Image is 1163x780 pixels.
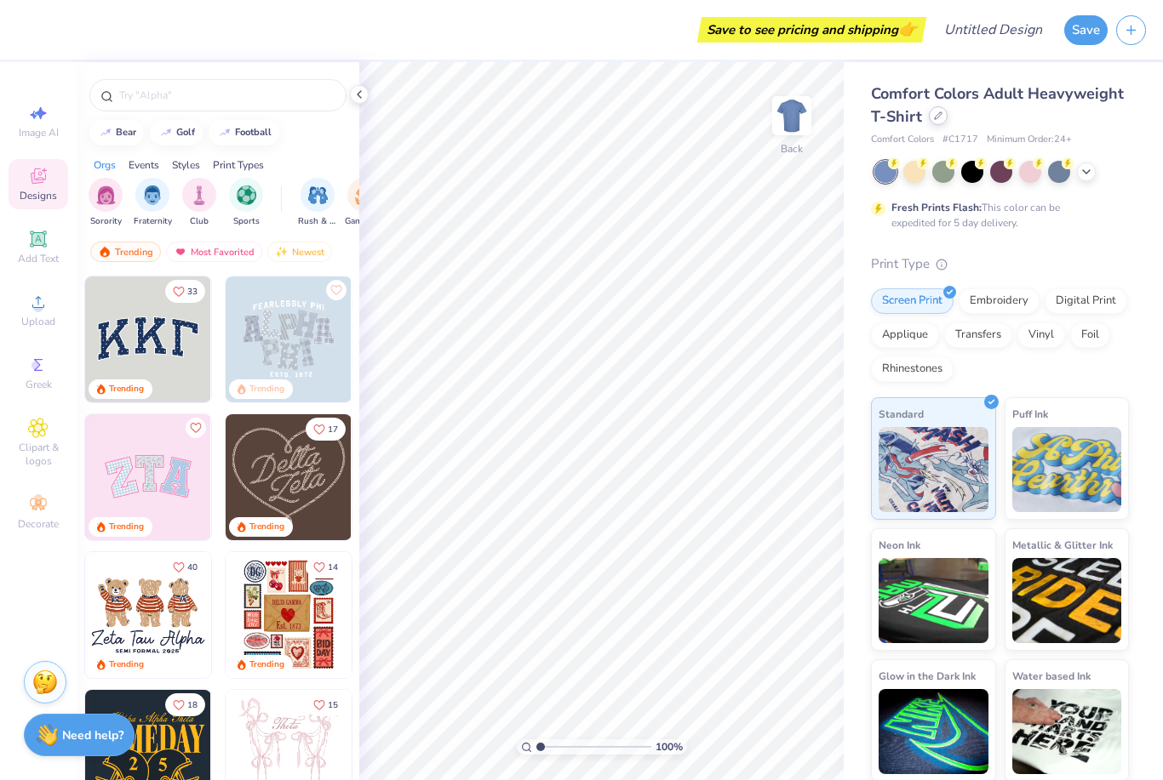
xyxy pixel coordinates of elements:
[355,185,375,205] img: Game Day Image
[187,701,198,709] span: 18
[328,701,338,709] span: 15
[328,563,338,572] span: 14
[96,185,116,205] img: Sorority Image
[182,178,216,228] div: filter for Club
[1012,405,1048,423] span: Puff Ink
[249,658,284,671] div: Trending
[267,242,332,262] div: Newest
[1012,667,1091,685] span: Water based Ink
[94,157,116,173] div: Orgs
[249,521,284,533] div: Trending
[656,739,683,754] span: 100 %
[931,13,1056,47] input: Untitled Design
[879,427,988,512] img: Standard
[226,414,352,540] img: 12710c6a-dcc0-49ce-8688-7fe8d5f96fe2
[166,242,262,262] div: Most Favorited
[298,178,337,228] div: filter for Rush & Bid
[190,215,209,228] span: Club
[18,517,59,531] span: Decorate
[109,658,144,671] div: Trending
[1012,427,1122,512] img: Puff Ink
[1012,689,1122,774] img: Water based Ink
[345,178,384,228] button: filter button
[351,552,477,678] img: b0e5e834-c177-467b-9309-b33acdc40f03
[879,558,988,643] img: Neon Ink
[351,276,477,402] img: a3f22b06-4ee5-423c-930f-667ff9442f68
[298,178,337,228] button: filter button
[871,133,934,147] span: Comfort Colors
[1012,558,1122,643] img: Metallic & Glitter Ink
[116,128,136,137] div: bear
[210,414,336,540] img: 5ee11766-d822-42f5-ad4e-763472bf8dcf
[959,288,1040,314] div: Embroidery
[150,120,203,145] button: golf
[187,288,198,296] span: 33
[775,99,809,133] img: Back
[298,215,337,228] span: Rush & Bid
[26,378,52,391] span: Greek
[209,120,279,145] button: football
[871,322,939,348] div: Applique
[89,178,123,228] div: filter for Sorority
[226,276,352,402] img: 5a4b4175-9e88-49c8-8a23-26d96782ddc6
[306,555,346,578] button: Like
[174,246,187,258] img: most_fav.gif
[942,133,978,147] span: # C1717
[85,414,211,540] img: 9980f5e8-e6a1-4b4a-8839-2b0e9349023c
[1045,288,1127,314] div: Digital Print
[345,215,384,228] span: Game Day
[218,128,232,138] img: trend_line.gif
[159,128,173,138] img: trend_line.gif
[109,521,144,533] div: Trending
[229,178,263,228] button: filter button
[891,201,982,214] strong: Fresh Prints Flash:
[879,405,924,423] span: Standard
[165,555,205,578] button: Like
[190,185,209,205] img: Club Image
[18,252,59,265] span: Add Text
[233,215,260,228] span: Sports
[249,383,284,396] div: Trending
[109,383,144,396] div: Trending
[345,178,384,228] div: filter for Game Day
[129,157,159,173] div: Events
[879,689,988,774] img: Glow in the Dark Ink
[308,185,328,205] img: Rush & Bid Image
[20,189,57,202] span: Designs
[229,178,263,228] div: filter for Sports
[186,418,206,438] button: Like
[306,693,346,716] button: Like
[19,126,59,139] span: Image AI
[871,288,954,314] div: Screen Print
[326,280,347,300] button: Like
[165,693,205,716] button: Like
[879,667,976,685] span: Glow in the Dark Ink
[134,178,172,228] div: filter for Fraternity
[944,322,1012,348] div: Transfers
[237,185,256,205] img: Sports Image
[85,552,211,678] img: a3be6b59-b000-4a72-aad0-0c575b892a6b
[187,563,198,572] span: 40
[898,19,917,39] span: 👉
[176,128,195,137] div: golf
[702,17,922,43] div: Save to see pricing and shipping
[306,418,346,441] button: Like
[1012,536,1113,554] span: Metallic & Glitter Ink
[90,242,161,262] div: Trending
[1064,15,1108,45] button: Save
[99,128,112,138] img: trend_line.gif
[210,552,336,678] img: d12c9beb-9502-45c7-ae94-40b97fdd6040
[213,157,264,173] div: Print Types
[62,727,123,743] strong: Need help?
[1017,322,1065,348] div: Vinyl
[226,552,352,678] img: 6de2c09e-6ade-4b04-8ea6-6dac27e4729e
[21,315,55,328] span: Upload
[235,128,272,137] div: football
[134,178,172,228] button: filter button
[275,246,289,258] img: Newest.gif
[1070,322,1110,348] div: Foil
[871,254,1129,274] div: Print Type
[117,87,335,104] input: Try "Alpha"
[987,133,1072,147] span: Minimum Order: 24 +
[89,120,144,145] button: bear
